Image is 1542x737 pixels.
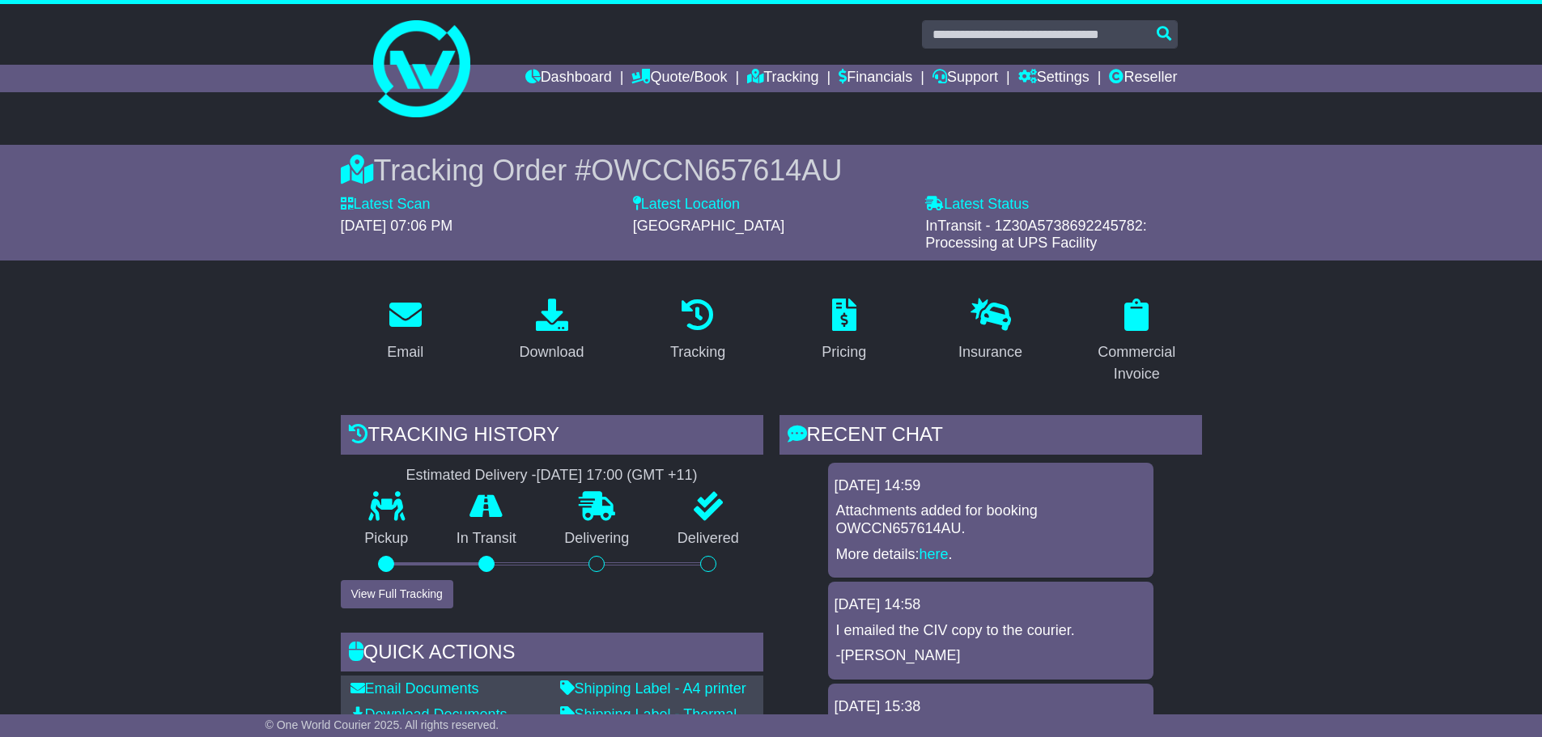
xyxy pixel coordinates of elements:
[925,218,1147,252] span: InTransit - 1Z30A5738692245782: Processing at UPS Facility
[341,467,763,485] div: Estimated Delivery -
[341,580,453,608] button: View Full Tracking
[670,341,725,363] div: Tracking
[541,530,654,548] p: Delivering
[519,341,584,363] div: Download
[633,196,740,214] label: Latest Location
[341,633,763,676] div: Quick Actions
[836,546,1145,564] p: More details: .
[836,622,1145,640] p: I emailed the CIV copy to the courier.
[836,647,1145,665] p: -[PERSON_NAME]
[779,415,1202,459] div: RECENT CHAT
[1018,65,1090,92] a: Settings
[631,65,727,92] a: Quote/Book
[958,341,1022,363] div: Insurance
[341,196,431,214] label: Latest Scan
[525,65,612,92] a: Dashboard
[839,65,912,92] a: Financials
[432,530,541,548] p: In Transit
[1109,65,1177,92] a: Reseller
[1082,341,1192,385] div: Commercial Invoice
[376,293,434,369] a: Email
[341,153,1202,188] div: Tracking Order #
[835,698,1147,716] div: [DATE] 15:38
[1072,293,1202,391] a: Commercial Invoice
[633,218,784,234] span: [GEOGRAPHIC_DATA]
[811,293,877,369] a: Pricing
[835,477,1147,495] div: [DATE] 14:59
[341,415,763,459] div: Tracking history
[341,530,433,548] p: Pickup
[747,65,818,92] a: Tracking
[350,706,508,722] a: Download Documents
[350,680,479,697] a: Email Documents
[591,154,842,187] span: OWCCN657614AU
[537,467,698,485] div: [DATE] 17:00 (GMT +11)
[920,546,949,562] a: here
[660,293,736,369] a: Tracking
[387,341,423,363] div: Email
[508,293,594,369] a: Download
[835,596,1147,614] div: [DATE] 14:58
[653,530,763,548] p: Delivered
[925,196,1029,214] label: Latest Status
[265,718,499,731] span: © One World Courier 2025. All rights reserved.
[560,680,746,697] a: Shipping Label - A4 printer
[948,293,1033,369] a: Insurance
[836,502,1145,537] p: Attachments added for booking OWCCN657614AU.
[932,65,998,92] a: Support
[341,218,453,234] span: [DATE] 07:06 PM
[822,341,866,363] div: Pricing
